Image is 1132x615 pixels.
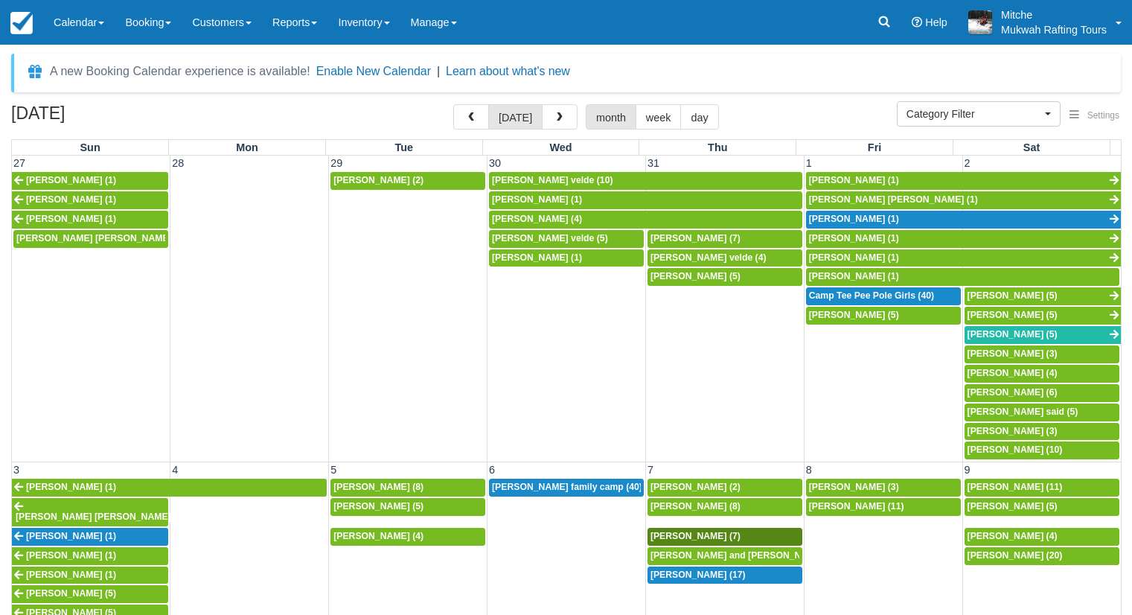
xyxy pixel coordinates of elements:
span: [PERSON_NAME] (1) [26,550,116,561]
a: [PERSON_NAME] (7) [647,528,802,546]
span: [PERSON_NAME] (1) [492,252,582,263]
span: [PERSON_NAME] (1) [809,233,899,243]
span: [PERSON_NAME] (11) [968,482,1063,492]
span: Help [925,16,947,28]
span: [PERSON_NAME] (1) [492,194,582,205]
p: Mitche [1001,7,1107,22]
span: 1 [805,157,813,169]
span: [PERSON_NAME] velde (10) [492,175,613,185]
a: [PERSON_NAME] (1) [12,547,168,565]
span: [PERSON_NAME] (6) [968,387,1058,398]
span: [PERSON_NAME] (1) [26,194,116,205]
span: [PERSON_NAME] (10) [968,444,1063,455]
a: [PERSON_NAME] (2) [330,172,485,190]
a: [PERSON_NAME] family camp (40) [489,479,644,497]
span: [PERSON_NAME] (5) [333,501,423,512]
span: Camp Tee Pee Pole Girls (40) [809,290,934,301]
a: Learn about what's new [446,65,570,77]
span: [PERSON_NAME] (7) [650,531,741,541]
a: [PERSON_NAME] (7) [647,230,802,248]
a: [PERSON_NAME] (5) [965,287,1121,305]
a: [PERSON_NAME] (2) [647,479,802,497]
a: Camp Tee Pee Pole Girls (40) [806,287,961,305]
a: [PERSON_NAME] (11) [806,498,961,516]
a: [PERSON_NAME] (4) [489,211,802,229]
a: [PERSON_NAME] [PERSON_NAME] (7) [13,230,168,248]
a: [PERSON_NAME] (8) [330,479,485,497]
span: [PERSON_NAME] family camp (40) [492,482,642,492]
img: checkfront-main-nav-mini-logo.png [10,12,33,34]
span: [PERSON_NAME] [PERSON_NAME] (1) [809,194,978,205]
a: [PERSON_NAME] (1) [806,249,1121,267]
a: [PERSON_NAME] (3) [965,423,1119,441]
span: 2 [963,157,972,169]
a: [PERSON_NAME] (1) [489,191,802,209]
a: [PERSON_NAME] (4) [965,365,1119,383]
span: [PERSON_NAME] (5) [650,271,741,281]
span: [PERSON_NAME] (4) [968,368,1058,378]
span: Thu [708,141,727,153]
span: Tue [395,141,414,153]
button: [DATE] [488,104,543,130]
a: [PERSON_NAME] (5) [647,268,802,286]
button: Settings [1061,105,1128,127]
span: Settings [1087,110,1119,121]
a: [PERSON_NAME] (1) [12,479,327,497]
span: [PERSON_NAME] (4) [492,214,582,224]
span: [PERSON_NAME] (1) [809,252,899,263]
h2: [DATE] [11,104,199,132]
span: [PERSON_NAME] (1) [809,214,899,224]
span: [PERSON_NAME] (4) [333,531,423,541]
a: [PERSON_NAME] (1) [12,567,168,584]
span: [PERSON_NAME] (1) [26,570,116,580]
a: [PERSON_NAME] (3) [965,345,1119,363]
button: month [586,104,636,130]
span: [PERSON_NAME] (8) [333,482,423,492]
a: [PERSON_NAME] (5) [330,498,485,516]
i: Help [912,17,922,28]
button: week [636,104,682,130]
a: [PERSON_NAME] (11) [965,479,1119,497]
a: [PERSON_NAME] (1) [806,211,1121,229]
a: [PERSON_NAME] velde (4) [647,249,802,267]
a: [PERSON_NAME] (4) [965,528,1119,546]
span: [PERSON_NAME] (1) [809,175,899,185]
span: Fri [868,141,881,153]
span: [PERSON_NAME] (5) [26,588,116,599]
a: [PERSON_NAME] (1) [12,172,168,190]
img: A1 [968,10,992,34]
span: [PERSON_NAME] [PERSON_NAME] (1) [16,512,185,522]
span: [PERSON_NAME] (7) [650,233,741,243]
a: [PERSON_NAME] velde (5) [489,230,644,248]
span: 5 [329,464,338,476]
span: Sun [80,141,100,153]
a: [PERSON_NAME] (1) [12,211,168,229]
span: 8 [805,464,813,476]
button: Enable New Calendar [316,64,431,79]
a: [PERSON_NAME] (8) [647,498,802,516]
a: [PERSON_NAME] (1) [806,172,1121,190]
a: [PERSON_NAME] (1) [12,528,168,546]
span: 31 [646,157,661,169]
a: [PERSON_NAME] and [PERSON_NAME] (2) [647,547,802,565]
span: 27 [12,157,27,169]
span: 28 [170,157,185,169]
span: [PERSON_NAME] (2) [650,482,741,492]
button: day [680,104,718,130]
a: [PERSON_NAME] (3) [806,479,961,497]
span: 9 [963,464,972,476]
a: [PERSON_NAME] (1) [489,249,644,267]
span: 7 [646,464,655,476]
span: Sat [1023,141,1040,153]
span: [PERSON_NAME] said (5) [968,407,1078,417]
a: [PERSON_NAME] (5) [965,498,1119,516]
p: Mukwah Rafting Tours [1001,22,1107,37]
a: [PERSON_NAME] (5) [965,326,1121,344]
span: [PERSON_NAME] [PERSON_NAME] (7) [16,233,185,243]
a: [PERSON_NAME] (1) [806,268,1119,286]
a: [PERSON_NAME] (10) [965,442,1119,459]
span: 6 [487,464,496,476]
button: Category Filter [897,101,1061,127]
span: [PERSON_NAME] (2) [333,175,423,185]
a: [PERSON_NAME] (17) [647,567,802,584]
